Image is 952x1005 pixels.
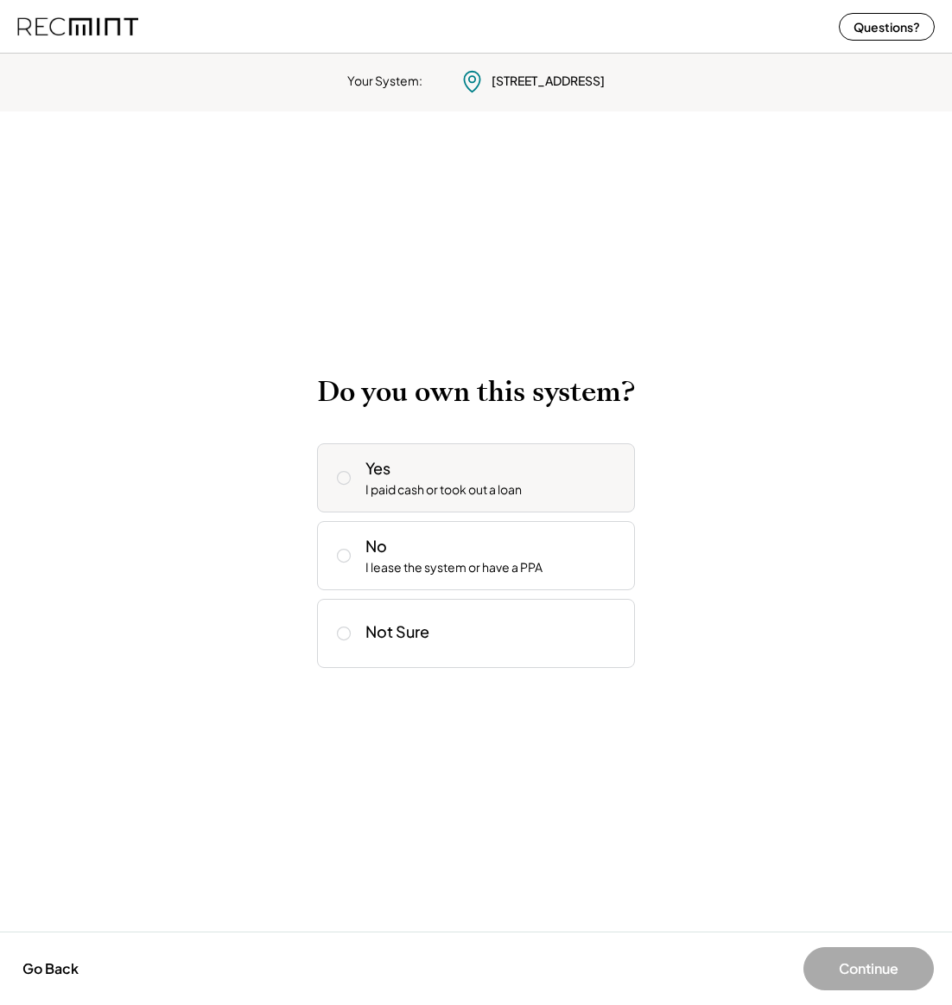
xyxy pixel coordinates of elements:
div: Yes [365,457,390,479]
div: [STREET_ADDRESS] [492,73,605,90]
button: Questions? [839,13,935,41]
div: Your System: [347,73,422,90]
div: No [365,535,387,557]
h2: Do you own this system? [317,375,635,409]
div: Not Sure [365,621,429,641]
div: I lease the system or have a PPA [365,559,543,576]
img: recmint-logotype%403x%20%281%29.jpeg [17,3,138,49]
button: Continue [803,947,934,990]
div: I paid cash or took out a loan [365,481,522,499]
button: Go Back [17,950,84,988]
